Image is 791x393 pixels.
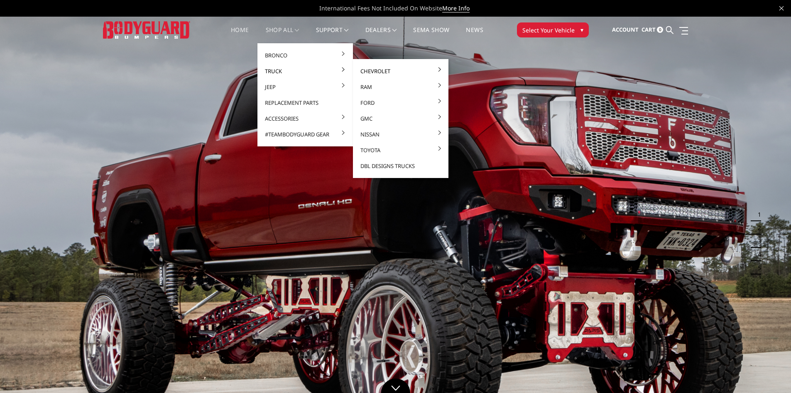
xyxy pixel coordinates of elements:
[753,248,761,261] button: 4 of 5
[261,95,350,111] a: Replacement Parts
[103,21,190,38] img: BODYGUARD BUMPERS
[466,27,483,43] a: News
[261,126,350,142] a: #TeamBodyguard Gear
[316,27,349,43] a: Support
[442,4,470,12] a: More Info
[261,47,350,63] a: Bronco
[381,378,410,393] a: Click to Down
[413,27,449,43] a: SEMA Show
[657,27,663,33] span: 0
[612,19,639,41] a: Account
[356,158,445,174] a: DBL Designs Trucks
[231,27,249,43] a: Home
[642,26,656,33] span: Cart
[580,25,583,34] span: ▾
[749,353,791,393] iframe: Chat Widget
[753,208,761,221] button: 1 of 5
[356,95,445,111] a: Ford
[365,27,397,43] a: Dealers
[356,126,445,142] a: Nissan
[356,63,445,79] a: Chevrolet
[753,221,761,235] button: 2 of 5
[261,111,350,126] a: Accessories
[356,111,445,126] a: GMC
[356,79,445,95] a: Ram
[266,27,299,43] a: shop all
[261,63,350,79] a: Truck
[517,22,589,37] button: Select Your Vehicle
[261,79,350,95] a: Jeep
[753,235,761,248] button: 3 of 5
[522,26,575,35] span: Select Your Vehicle
[612,26,639,33] span: Account
[753,261,761,274] button: 5 of 5
[642,19,663,41] a: Cart 0
[356,142,445,158] a: Toyota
